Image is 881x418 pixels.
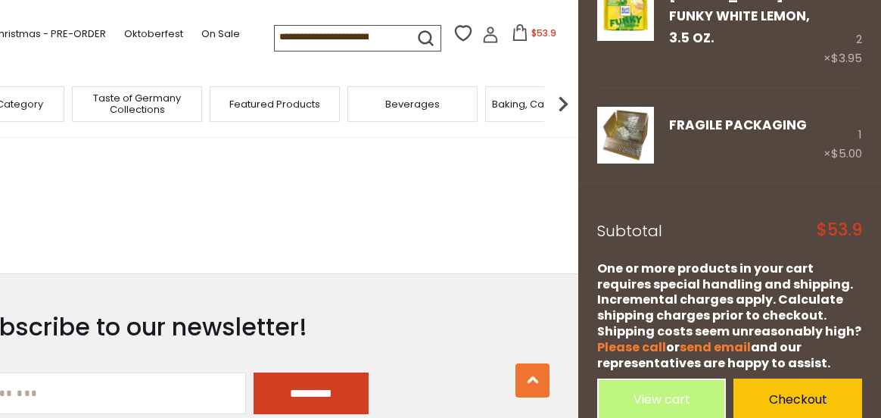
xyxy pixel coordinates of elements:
span: $3.95 [831,50,862,66]
a: Featured Products [229,98,320,110]
a: On Sale [201,26,240,42]
a: Baking, Cakes, Desserts [492,98,609,110]
a: Taste of Germany Collections [76,92,198,115]
span: Subtotal [597,220,662,242]
a: send email [680,338,751,356]
a: FRAGILE Packaging [669,116,807,134]
a: Oktoberfest [124,26,183,42]
div: One or more products in your cart requires special handling and shipping. Incremental charges app... [597,261,862,372]
span: $53.9 [531,27,556,39]
span: $53.9 [817,222,862,239]
button: $53.9 [502,24,566,47]
img: FRAGILE Packaging [597,107,654,164]
img: next arrow [548,89,578,119]
a: Beverages [385,98,440,110]
div: 1 × [823,107,862,164]
span: $5.00 [831,145,862,161]
a: Please call [597,338,666,356]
